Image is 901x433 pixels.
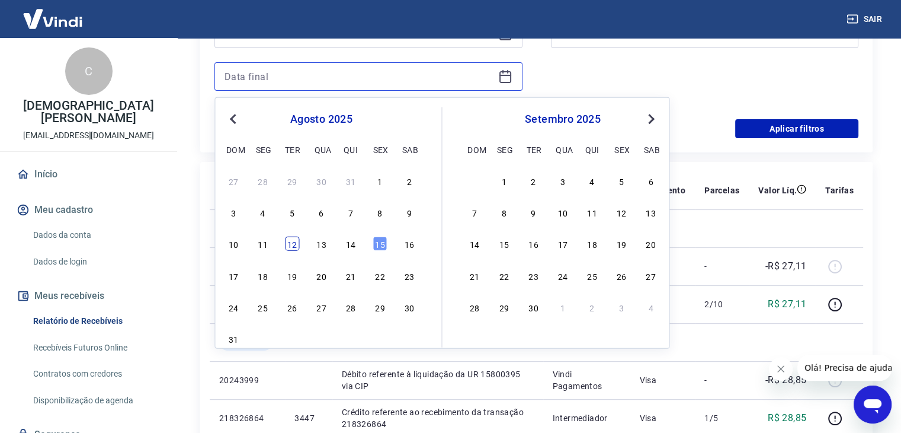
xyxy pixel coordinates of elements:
[644,237,658,251] div: Choose sábado, 20 de setembro de 2025
[526,268,540,282] div: Choose terça-feira, 23 de setembro de 2025
[614,142,629,156] div: sex
[797,355,892,381] iframe: Mensagem da empresa
[285,174,299,188] div: Choose terça-feira, 29 de julho de 2025
[226,237,241,251] div: Choose domingo, 10 de agosto de 2025
[644,142,658,156] div: sab
[614,300,629,314] div: Choose sexta-feira, 3 de outubro de 2025
[373,300,387,314] div: Choose sexta-feira, 29 de agosto de 2025
[585,268,599,282] div: Choose quinta-feira, 25 de setembro de 2025
[402,332,416,346] div: Choose sábado, 6 de setembro de 2025
[28,250,163,274] a: Dados de login
[704,260,739,272] p: -
[285,142,299,156] div: ter
[644,205,658,219] div: Choose sábado, 13 de setembro de 2025
[497,237,511,251] div: Choose segunda-feira, 15 de setembro de 2025
[9,100,168,125] p: [DEMOGRAPHIC_DATA][PERSON_NAME]
[466,172,660,316] div: month 2025-09
[704,184,739,196] p: Parcelas
[704,298,739,310] p: 2/10
[256,205,270,219] div: Choose segunda-feira, 4 de agosto de 2025
[256,174,270,188] div: Choose segunda-feira, 28 de julho de 2025
[256,268,270,282] div: Choose segunda-feira, 18 de agosto de 2025
[226,142,241,156] div: dom
[639,412,685,424] p: Visa
[65,47,113,95] div: C
[219,374,275,386] p: 20243999
[373,142,387,156] div: sex
[467,174,482,188] div: Choose domingo, 31 de agosto de 2025
[769,357,793,381] iframe: Fechar mensagem
[28,309,163,333] a: Relatório de Recebíveis
[497,174,511,188] div: Choose segunda-feira, 1 de setembro de 2025
[314,174,328,188] div: Choose quarta-feira, 30 de julho de 2025
[28,223,163,247] a: Dados da conta
[219,412,275,424] p: 218326864
[497,142,511,156] div: seg
[226,205,241,219] div: Choose domingo, 3 de agosto de 2025
[256,332,270,346] div: Choose segunda-feira, 1 de setembro de 2025
[585,300,599,314] div: Choose quinta-feira, 2 de outubro de 2025
[402,300,416,314] div: Choose sábado, 30 de agosto de 2025
[644,174,658,188] div: Choose sábado, 6 de setembro de 2025
[28,362,163,386] a: Contratos com credores
[226,268,241,282] div: Choose domingo, 17 de agosto de 2025
[14,197,163,223] button: Meu cadastro
[7,8,100,18] span: Olá! Precisa de ajuda?
[497,205,511,219] div: Choose segunda-feira, 8 de setembro de 2025
[556,268,570,282] div: Choose quarta-feira, 24 de setembro de 2025
[373,332,387,346] div: Choose sexta-feira, 5 de setembro de 2025
[23,129,154,142] p: [EMAIL_ADDRESS][DOMAIN_NAME]
[285,300,299,314] div: Choose terça-feira, 26 de agosto de 2025
[526,237,540,251] div: Choose terça-feira, 16 de setembro de 2025
[585,205,599,219] div: Choose quinta-feira, 11 de setembro de 2025
[342,406,534,430] p: Crédito referente ao recebimento da transação 218326864
[402,174,416,188] div: Choose sábado, 2 de agosto de 2025
[226,174,241,188] div: Choose domingo, 27 de julho de 2025
[467,237,482,251] div: Choose domingo, 14 de setembro de 2025
[314,205,328,219] div: Choose quarta-feira, 6 de agosto de 2025
[556,174,570,188] div: Choose quarta-feira, 3 de setembro de 2025
[526,300,540,314] div: Choose terça-feira, 30 de setembro de 2025
[556,142,570,156] div: qua
[758,184,797,196] p: Valor Líq.
[526,205,540,219] div: Choose terça-feira, 9 de setembro de 2025
[614,237,629,251] div: Choose sexta-feira, 19 de setembro de 2025
[467,205,482,219] div: Choose domingo, 7 de setembro de 2025
[373,268,387,282] div: Choose sexta-feira, 22 de agosto de 2025
[285,205,299,219] div: Choose terça-feira, 5 de agosto de 2025
[344,332,358,346] div: Choose quinta-feira, 4 de setembro de 2025
[225,68,493,85] input: Data final
[466,112,660,126] div: setembro 2025
[639,374,685,386] p: Visa
[314,237,328,251] div: Choose quarta-feira, 13 de agosto de 2025
[285,268,299,282] div: Choose terça-feira, 19 de agosto de 2025
[344,205,358,219] div: Choose quinta-feira, 7 de agosto de 2025
[585,174,599,188] div: Choose quinta-feira, 4 de setembro de 2025
[226,300,241,314] div: Choose domingo, 24 de agosto de 2025
[314,268,328,282] div: Choose quarta-feira, 20 de agosto de 2025
[256,237,270,251] div: Choose segunda-feira, 11 de agosto de 2025
[285,332,299,346] div: Choose terça-feira, 2 de setembro de 2025
[585,237,599,251] div: Choose quinta-feira, 18 de setembro de 2025
[402,142,416,156] div: sab
[314,332,328,346] div: Choose quarta-feira, 3 de setembro de 2025
[294,412,322,424] p: 3447
[644,112,658,126] button: Next Month
[704,374,739,386] p: -
[497,268,511,282] div: Choose segunda-feira, 22 de setembro de 2025
[28,389,163,413] a: Disponibilização de agenda
[256,142,270,156] div: seg
[373,237,387,251] div: Choose sexta-feira, 15 de agosto de 2025
[614,205,629,219] div: Choose sexta-feira, 12 de setembro de 2025
[735,119,858,138] button: Aplicar filtros
[14,283,163,309] button: Meus recebíveis
[854,386,892,424] iframe: Botão para abrir a janela de mensagens
[644,268,658,282] div: Choose sábado, 27 de setembro de 2025
[467,268,482,282] div: Choose domingo, 21 de setembro de 2025
[467,142,482,156] div: dom
[556,237,570,251] div: Choose quarta-feira, 17 de setembro de 2025
[14,161,163,187] a: Início
[553,412,621,424] p: Intermediador
[825,184,854,196] p: Tarifas
[28,336,163,360] a: Recebíveis Futuros Online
